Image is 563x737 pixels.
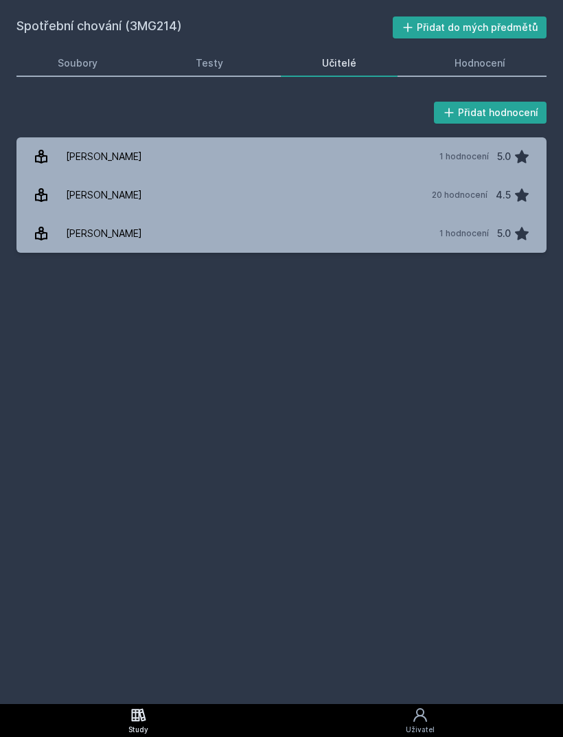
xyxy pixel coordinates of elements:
[497,220,511,247] div: 5.0
[16,214,547,253] a: [PERSON_NAME] 1 hodnocení 5.0
[66,220,142,247] div: [PERSON_NAME]
[439,228,489,239] div: 1 hodnocení
[496,181,511,209] div: 4.5
[155,49,265,77] a: Testy
[432,190,487,201] div: 20 hodnocení
[66,181,142,209] div: [PERSON_NAME]
[281,49,398,77] a: Učitelé
[393,16,547,38] button: Přidat do mých předmětů
[439,151,489,162] div: 1 hodnocení
[455,56,505,70] div: Hodnocení
[16,176,547,214] a: [PERSON_NAME] 20 hodnocení 4.5
[406,725,435,735] div: Uživatel
[322,56,356,70] div: Učitelé
[128,725,148,735] div: Study
[16,49,139,77] a: Soubory
[16,16,393,38] h2: Spotřební chování (3MG214)
[196,56,223,70] div: Testy
[414,49,547,77] a: Hodnocení
[58,56,97,70] div: Soubory
[16,137,547,176] a: [PERSON_NAME] 1 hodnocení 5.0
[497,143,511,170] div: 5.0
[434,102,547,124] button: Přidat hodnocení
[66,143,142,170] div: [PERSON_NAME]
